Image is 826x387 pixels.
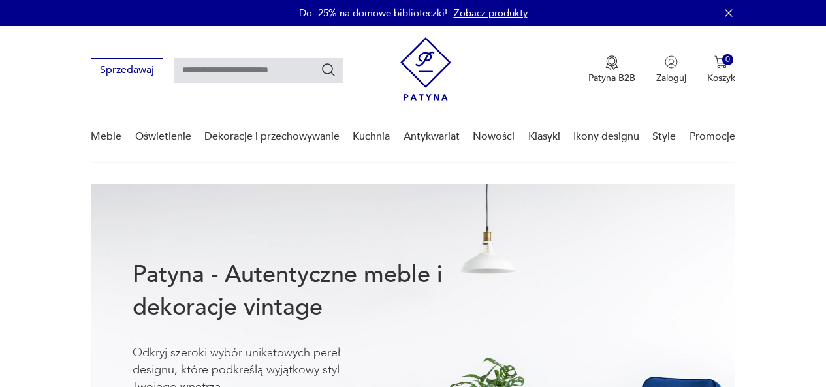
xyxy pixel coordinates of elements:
a: Ikony designu [573,112,639,162]
a: Dekoracje i przechowywanie [204,112,340,162]
p: Patyna B2B [588,72,635,84]
div: 0 [722,54,733,65]
a: Kuchnia [353,112,390,162]
a: Klasyki [528,112,560,162]
button: Sprzedawaj [91,58,163,82]
h1: Patyna - Autentyczne meble i dekoracje vintage [133,258,480,324]
img: Ikona medalu [605,55,618,70]
a: Nowości [473,112,515,162]
button: 0Koszyk [707,55,735,84]
p: Do -25% na domowe biblioteczki! [299,7,447,20]
img: Patyna - sklep z meblami i dekoracjami vintage [400,37,451,101]
button: Szukaj [321,62,336,78]
button: Patyna B2B [588,55,635,84]
img: Ikonka użytkownika [665,55,678,69]
a: Oświetlenie [135,112,191,162]
a: Sprzedawaj [91,67,163,76]
a: Style [652,112,676,162]
img: Ikona koszyka [714,55,727,69]
a: Meble [91,112,121,162]
p: Koszyk [707,72,735,84]
a: Antykwariat [404,112,460,162]
p: Zaloguj [656,72,686,84]
button: Zaloguj [656,55,686,84]
a: Promocje [690,112,735,162]
a: Zobacz produkty [454,7,528,20]
a: Ikona medaluPatyna B2B [588,55,635,84]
